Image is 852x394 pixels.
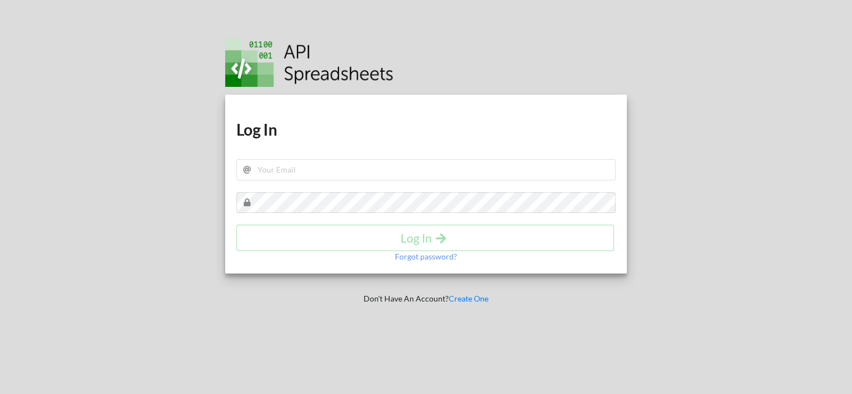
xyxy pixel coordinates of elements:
[217,293,635,304] p: Don't Have An Account?
[449,294,488,303] a: Create One
[225,38,393,87] img: Logo.png
[236,159,616,180] input: Your Email
[236,119,616,140] h1: Log In
[395,251,457,262] p: Forgot password?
